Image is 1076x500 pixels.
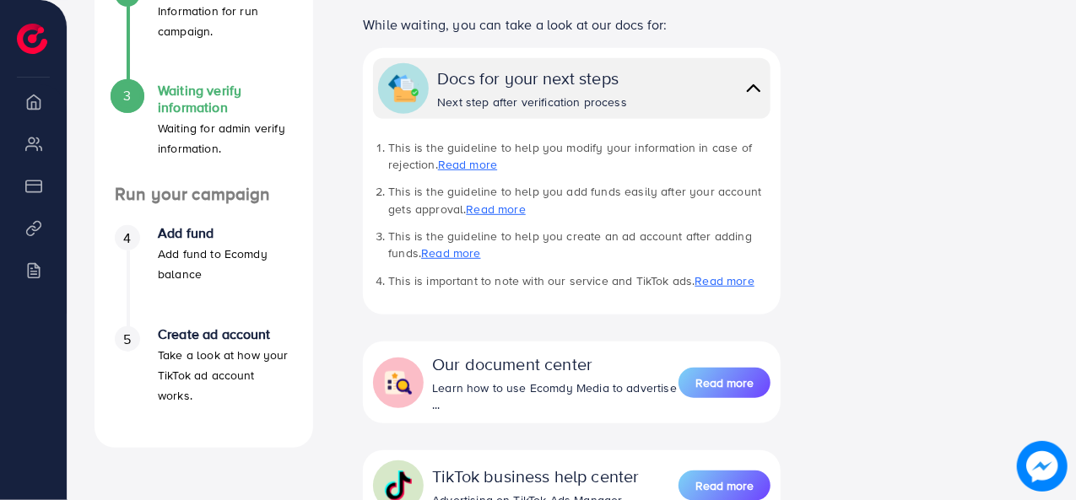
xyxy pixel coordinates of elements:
[95,225,313,326] li: Add fund
[695,272,754,289] a: Read more
[437,94,627,110] div: Next step after verification process
[695,477,754,494] span: Read more
[95,326,313,427] li: Create ad account
[95,83,313,184] li: Waiting verify information
[388,228,771,262] li: This is the guideline to help you create an ad account after adding funds.
[383,368,414,398] img: collapse
[388,183,771,218] li: This is the guideline to help you add funds easily after your account gets approval.
[158,1,293,41] p: Information for run campaign.
[432,352,679,376] div: Our document center
[679,368,771,398] button: Read more
[437,66,627,90] div: Docs for your next steps
[158,345,293,406] p: Take a look at how your TikTok ad account works.
[388,272,771,289] li: This is important to note with our service and TikTok ads.
[95,184,313,205] h4: Run your campaign
[158,118,293,159] p: Waiting for admin verify information.
[695,374,754,391] span: Read more
[158,326,293,342] h4: Create ad account
[388,139,771,174] li: This is the guideline to help you modify your information in case of rejection.
[421,245,480,261] a: Read more
[123,228,131,248] span: 4
[17,24,47,54] img: logo
[466,201,525,218] a: Read more
[158,83,293,115] h4: Waiting verify information
[679,366,771,400] a: Read more
[123,330,131,349] span: 5
[438,156,497,173] a: Read more
[363,14,781,35] p: While waiting, you can take a look at our docs for:
[123,86,131,105] span: 3
[1017,441,1067,491] img: image
[432,379,679,414] div: Learn how to use Ecomdy Media to advertise ...
[388,73,419,104] img: collapse
[742,76,765,100] img: collapse
[432,464,639,488] div: TikTok business help center
[158,244,293,284] p: Add fund to Ecomdy balance
[158,225,293,241] h4: Add fund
